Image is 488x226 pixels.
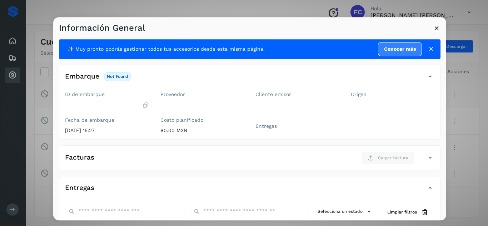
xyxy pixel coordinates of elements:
[65,117,149,123] label: Fecha de embarque
[59,182,440,200] div: Entregas
[387,209,417,215] span: Limpiar filtros
[382,206,434,219] button: Limpiar filtros
[59,23,145,33] h3: Información General
[65,154,94,162] h4: Facturas
[351,91,435,97] label: Origen
[255,123,339,129] label: Entregas
[65,127,149,134] p: [DATE] 15:27
[65,184,94,192] h4: Entregas
[107,74,128,79] p: not found
[378,42,422,56] a: Conocer más
[65,91,149,97] label: ID de embarque
[160,127,244,134] p: $0.00 MXN
[362,151,414,164] button: Cargar factura
[255,91,339,97] label: Cliente emisor
[160,91,244,97] label: Proveedor
[378,155,408,161] span: Cargar factura
[315,206,376,217] button: Selecciona un estado
[59,151,440,170] div: FacturasCargar factura
[68,45,265,53] span: ✨ Muy pronto podrás gestionar todos tus accesorios desde esta misma página.
[65,72,99,81] h4: Embarque
[59,71,440,89] div: Embarquenot found
[160,117,244,123] label: Costo planificado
